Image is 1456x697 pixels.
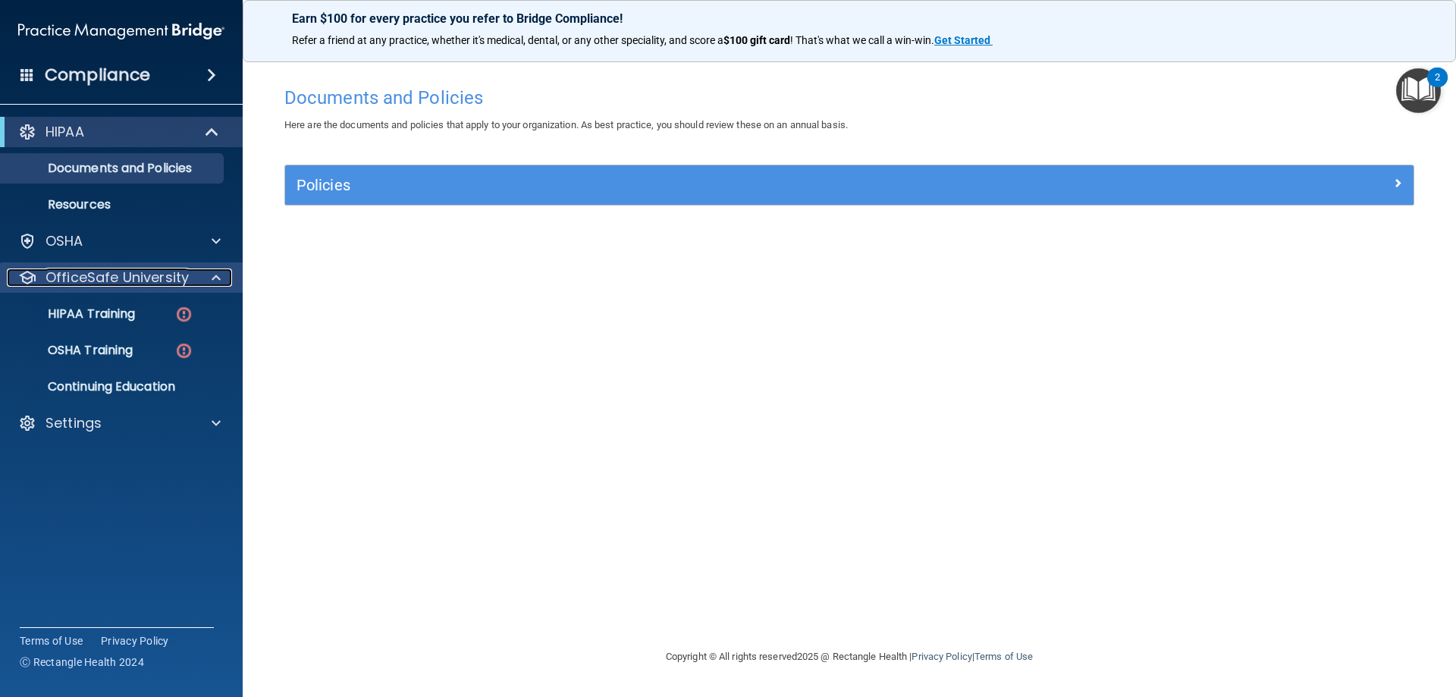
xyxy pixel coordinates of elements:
a: Policies [297,173,1402,197]
a: OfficeSafe University [18,268,221,287]
img: danger-circle.6113f641.png [174,305,193,324]
p: Earn $100 for every practice you refer to Bridge Compliance! [292,11,1407,26]
p: HIPAA [45,123,84,141]
h4: Documents and Policies [284,88,1414,108]
span: Ⓒ Rectangle Health 2024 [20,655,144,670]
span: Here are the documents and policies that apply to your organization. As best practice, you should... [284,119,848,130]
p: Resources [10,197,217,212]
span: ! That's what we call a win-win. [790,34,934,46]
a: Terms of Use [974,651,1033,662]
strong: $100 gift card [723,34,790,46]
p: Settings [45,414,102,432]
h5: Policies [297,177,1120,193]
a: OSHA [18,232,221,250]
img: danger-circle.6113f641.png [174,341,193,360]
img: PMB logo [18,16,224,46]
p: OfficeSafe University [45,268,189,287]
div: Copyright © All rights reserved 2025 @ Rectangle Health | | [573,633,1126,681]
div: 2 [1435,77,1440,97]
span: Refer a friend at any practice, whether it's medical, dental, or any other speciality, and score a [292,34,723,46]
a: Settings [18,414,221,432]
button: Open Resource Center, 2 new notifications [1396,68,1441,113]
p: Continuing Education [10,379,217,394]
p: Documents and Policies [10,161,217,176]
p: HIPAA Training [10,306,135,322]
a: Privacy Policy [101,633,169,648]
p: OSHA [45,232,83,250]
a: HIPAA [18,123,220,141]
strong: Get Started [934,34,990,46]
h4: Compliance [45,64,150,86]
a: Get Started [934,34,993,46]
a: Privacy Policy [912,651,971,662]
p: OSHA Training [10,343,133,358]
a: Terms of Use [20,633,83,648]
